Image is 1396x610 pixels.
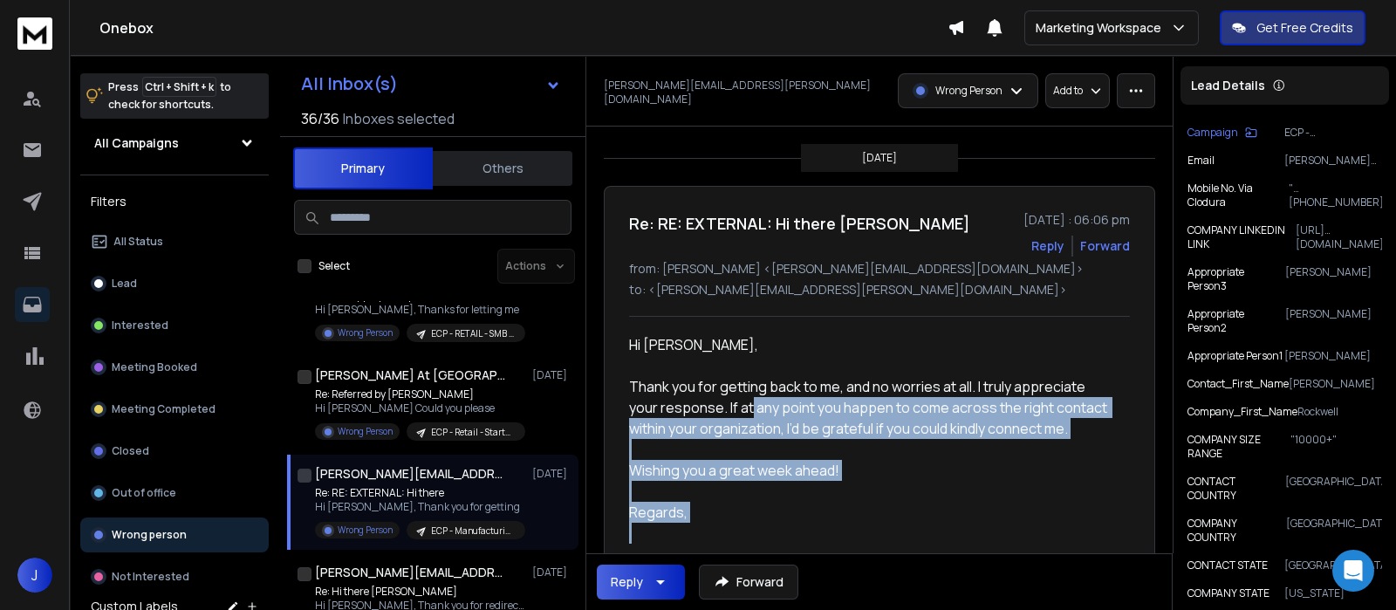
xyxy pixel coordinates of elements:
p: All Status [113,235,163,249]
h1: Onebox [99,17,948,38]
button: Primary [293,147,433,189]
p: [PERSON_NAME][EMAIL_ADDRESS][PERSON_NAME][DOMAIN_NAME] [1284,154,1382,168]
p: Add to [1053,84,1083,98]
p: Appropriate Person1 [1187,349,1283,363]
p: Wrong Person [935,84,1003,98]
p: [URL][DOMAIN_NAME] [1296,223,1383,251]
h1: [PERSON_NAME][EMAIL_ADDRESS][PERSON_NAME][DOMAIN_NAME] [315,564,507,581]
p: [PERSON_NAME] [1285,307,1383,335]
p: Company_First_Name [1187,405,1297,419]
button: Meeting Booked [80,350,269,385]
button: Get Free Credits [1220,10,1365,45]
button: Wrong person [80,517,269,552]
button: Others [433,149,572,188]
button: Reply [597,565,685,600]
button: All Inbox(s) [287,66,575,101]
p: [PERSON_NAME][EMAIL_ADDRESS][PERSON_NAME][DOMAIN_NAME] [604,79,874,106]
p: Press to check for shortcuts. [108,79,231,113]
p: Hi [PERSON_NAME], Thanks for letting me [315,303,524,317]
p: Interested [112,319,168,332]
p: ECP - Manufacturing - Enterprise | [PERSON_NAME] [1284,126,1382,140]
p: Campaign [1187,126,1238,140]
h1: All Inbox(s) [301,75,398,93]
p: Re: Hi there [PERSON_NAME] [315,585,524,599]
span: 36 / 36 [301,108,339,129]
button: J [17,558,52,593]
span: Ctrl + Shift + k [142,77,216,97]
p: COMPANY SIZE RANGE [1187,433,1290,461]
h1: All Campaigns [94,134,179,152]
p: Marketing Workspace [1036,19,1168,37]
button: All Campaigns [80,126,269,161]
p: "10000+" [1290,433,1382,461]
p: COMPANY COUNTRY [1187,517,1286,545]
p: Closed [112,444,149,458]
p: CONTACT COUNTRY [1187,475,1285,503]
p: Wrong Person [338,425,393,438]
p: Meeting Completed [112,402,216,416]
p: Email [1187,154,1215,168]
p: ECP - RETAIL - SMB | [PERSON_NAME] [431,327,515,340]
p: COMPANY STATE [1187,586,1269,600]
p: Hi [PERSON_NAME] Could you please [315,401,524,415]
h1: [PERSON_NAME] At [GEOGRAPHIC_DATA] [315,367,507,384]
p: [DATE] [862,151,897,165]
p: Re: Referred by [PERSON_NAME] [315,387,524,401]
div: Regards, [629,481,1116,523]
p: Wrong Person [338,326,393,339]
button: Meeting Completed [80,392,269,427]
p: ECP - Manufacturing - Enterprise | [PERSON_NAME] [431,524,515,538]
button: Not Interested [80,559,269,594]
button: Closed [80,434,269,469]
button: Lead [80,266,269,301]
p: Get Free Credits [1256,19,1353,37]
p: [DATE] : 06:06 pm [1023,211,1130,229]
p: Rockwell [1297,405,1382,419]
p: Wrong person [112,528,187,542]
div: Open Intercom Messenger [1332,550,1374,592]
p: CONTACT STATE [1187,559,1268,572]
button: Interested [80,308,269,343]
div: Wishing you a great week ahead! [629,439,1116,481]
h1: [PERSON_NAME][EMAIL_ADDRESS][PERSON_NAME][DOMAIN_NAME] [315,465,507,483]
p: Wrong Person [338,524,393,537]
p: [PERSON_NAME] [1284,349,1382,363]
img: logo [17,17,52,50]
p: [DATE] [532,467,571,481]
div: Thank you for getting back to me, and no worries at all. I truly appreciate your response. If at ... [629,355,1116,439]
p: Appropriate Person2 [1187,307,1285,335]
p: [US_STATE] [1284,586,1382,600]
p: Lead [112,277,137,291]
p: [GEOGRAPHIC_DATA] [1285,475,1382,503]
button: Reply [1031,237,1064,255]
div: Hi [PERSON_NAME], [629,334,1116,355]
p: Re: RE: EXTERNAL: Hi there [315,486,524,500]
p: [GEOGRAPHIC_DATA] [1284,559,1382,572]
p: COMPANY LINKEDIN LINK [1187,223,1296,251]
h3: Inboxes selected [343,108,455,129]
p: [DATE] [532,368,571,382]
p: [PERSON_NAME] [1285,265,1383,293]
p: to: <[PERSON_NAME][EMAIL_ADDRESS][PERSON_NAME][DOMAIN_NAME]> [629,281,1130,298]
p: Mobile No. Via Clodura [1187,182,1289,209]
p: [GEOGRAPHIC_DATA] [1286,517,1382,545]
div: Reply [611,573,643,591]
p: "[PHONE_NUMBER],[PHONE_NUMBER]" [1289,182,1382,209]
label: Select [318,259,350,273]
p: Not Interested [112,570,189,584]
button: All Status [80,224,269,259]
button: Campaign [1187,126,1257,140]
p: [DATE] [532,565,571,579]
p: Out of office [112,486,176,500]
p: Appropriate Person3 [1187,265,1285,293]
div: Forward [1080,237,1130,255]
p: from: [PERSON_NAME] <[PERSON_NAME][EMAIL_ADDRESS][DOMAIN_NAME]> [629,260,1130,278]
button: Forward [699,565,798,600]
p: Lead Details [1191,77,1265,94]
p: Meeting Booked [112,360,197,374]
p: ECP - Retail - Startup | [PERSON_NAME] [431,426,515,439]
p: [PERSON_NAME] [1289,377,1382,391]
